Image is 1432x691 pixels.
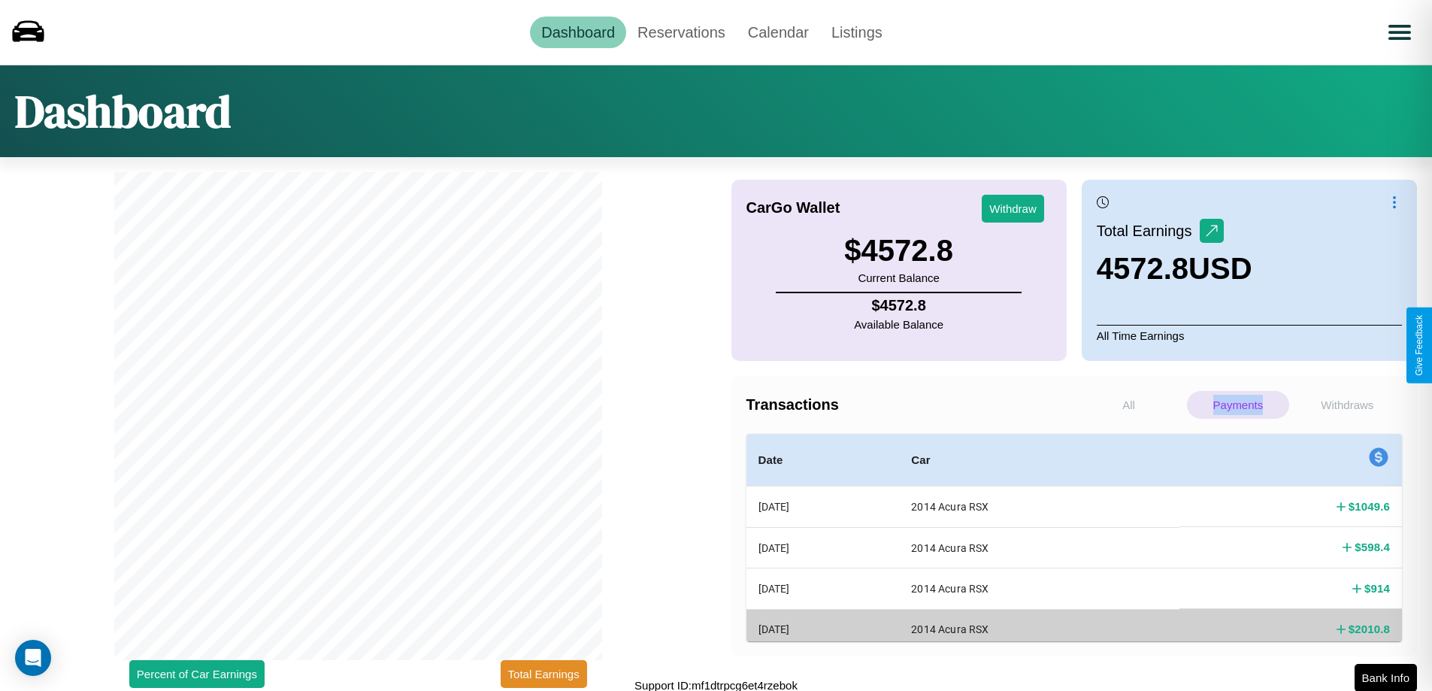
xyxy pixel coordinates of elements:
button: Open menu [1379,11,1421,53]
h4: $ 598.4 [1355,539,1390,555]
h4: Date [758,451,888,469]
th: 2014 Acura RSX [899,527,1179,568]
th: 2014 Acura RSX [899,486,1179,528]
p: Payments [1187,391,1288,419]
th: 2014 Acura RSX [899,609,1179,649]
h4: Transactions [746,396,1074,414]
th: 2014 Acura RSX [899,568,1179,609]
th: [DATE] [746,486,900,528]
p: All [1078,391,1179,419]
a: Dashboard [530,17,626,48]
p: Withdraws [1297,391,1398,419]
button: Withdraw [982,195,1044,223]
button: Percent of Car Earnings [129,660,265,688]
a: Calendar [737,17,820,48]
th: [DATE] [746,568,900,609]
h3: $ 4572.8 [844,234,953,268]
h3: 4572.8 USD [1097,252,1252,286]
a: Reservations [626,17,737,48]
p: All Time Earnings [1097,325,1402,346]
p: Total Earnings [1097,217,1200,244]
h4: Car [911,451,1167,469]
p: Available Balance [854,314,943,335]
h4: $ 4572.8 [854,297,943,314]
th: [DATE] [746,609,900,649]
div: Open Intercom Messenger [15,640,51,676]
button: Total Earnings [501,660,587,688]
div: Give Feedback [1414,315,1424,376]
h4: $ 914 [1364,580,1390,596]
h4: CarGo Wallet [746,199,840,217]
th: [DATE] [746,527,900,568]
p: Current Balance [844,268,953,288]
a: Listings [820,17,894,48]
h1: Dashboard [15,80,231,142]
h4: $ 1049.6 [1349,499,1390,514]
table: simple table [746,434,1403,650]
h4: $ 2010.8 [1349,621,1390,637]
